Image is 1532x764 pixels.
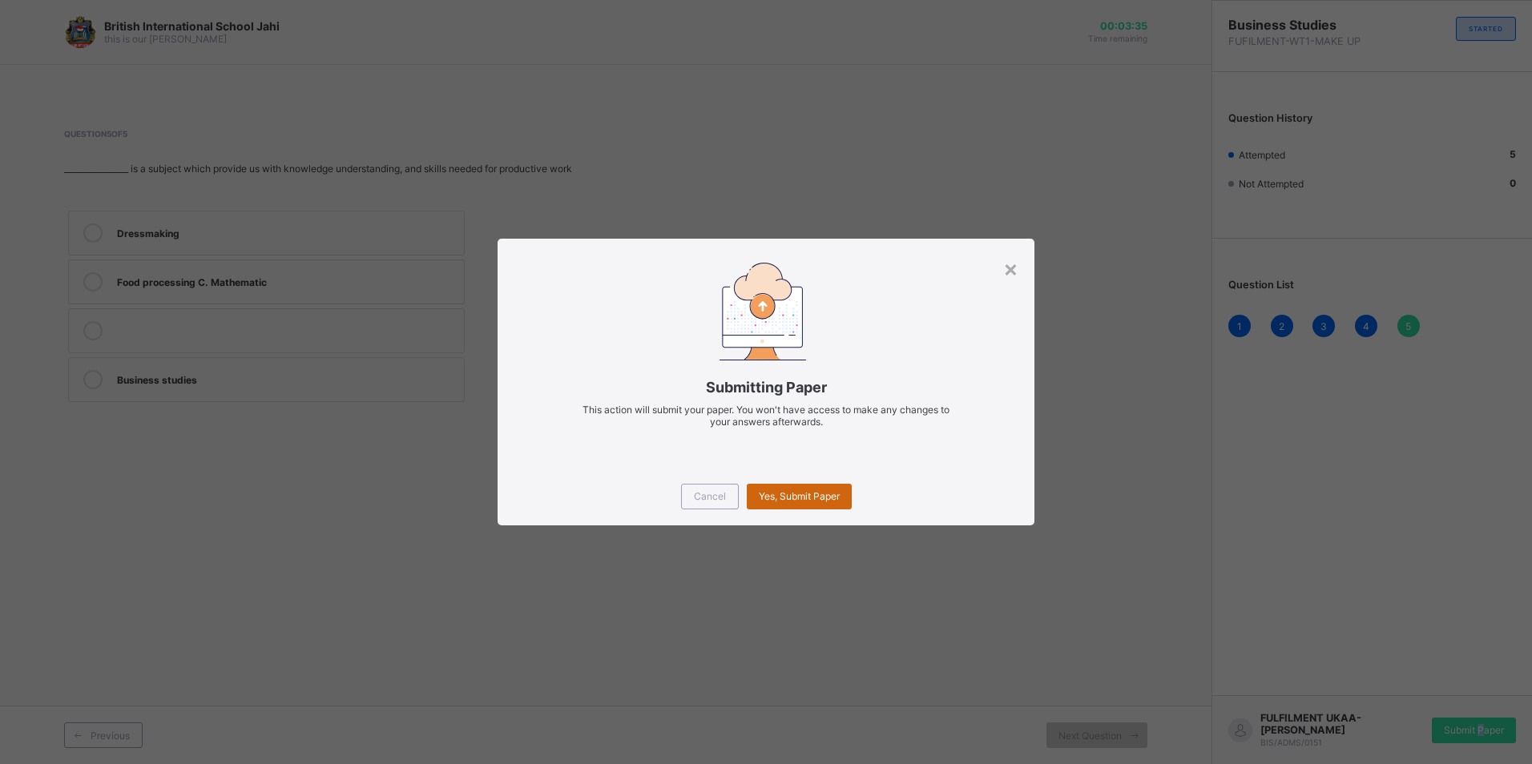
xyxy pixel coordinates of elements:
[1003,255,1018,282] div: ×
[720,263,806,360] img: submitting-paper.7509aad6ec86be490e328e6d2a33d40a.svg
[522,379,1010,396] span: Submitting Paper
[694,490,726,502] span: Cancel
[759,490,840,502] span: Yes, Submit Paper
[583,404,949,428] span: This action will submit your paper. You won't have access to make any changes to your answers aft...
